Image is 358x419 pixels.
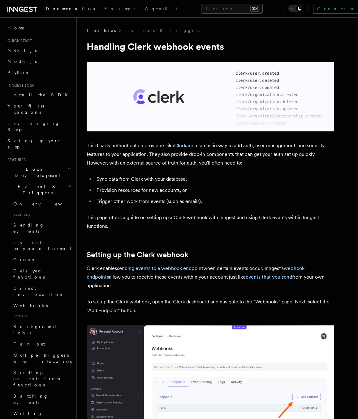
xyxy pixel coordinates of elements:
a: Events & Triggers [124,27,200,33]
h1: Handling Clerk webhook events [87,41,334,52]
p: Third party authentication providers like are a fantastic way to add auth, user management, and s... [87,141,334,167]
a: Direct invocation [11,283,73,300]
span: Sending events [13,223,44,234]
span: Crons [13,257,34,262]
a: Delayed functions [11,265,73,283]
a: Sending events [11,219,73,237]
span: Events & Triggers [5,183,67,196]
a: Fan out [11,338,73,350]
span: Overview [13,201,77,206]
a: Node.js [5,56,73,67]
span: Multiple triggers & wildcards [13,353,72,364]
p: To set up the Clerk webhook, open the Clerk dashboard and navigate to the "Webhooks" page. Next, ... [87,298,334,315]
a: Setting up your app [5,135,73,152]
span: Background jobs [13,324,57,335]
a: Python [5,67,73,78]
span: Fan out [13,342,45,346]
li: Sync data from Clerk with your database, [95,175,334,183]
p: This page offers a guide on setting up a Clerk webhook with Inngest and using Clerk events within... [87,213,334,231]
img: Clerk logo and graphic showing Clerk webhook events [87,62,334,131]
span: Setting up your app [7,138,61,149]
a: Next.js [5,45,73,56]
a: Multiple triggers & wildcards [11,350,73,367]
a: Home [5,22,73,33]
a: Overview [11,198,73,209]
a: Install the SDK [5,89,73,100]
span: Essentials [11,209,73,219]
span: Features [87,27,116,33]
kbd: ⌘K [250,6,259,12]
button: Events & Triggers [5,181,73,198]
span: Direct invocation [13,286,64,297]
span: Event payload format [13,240,71,251]
button: Local Development [5,164,73,181]
a: Leveraging Steps [5,118,73,135]
button: Search...⌘K [201,4,263,14]
span: Patterns [11,311,73,321]
span: Your first Functions [7,104,44,115]
span: Next.js [7,48,37,53]
span: Python [7,70,30,75]
span: Webhooks [13,303,48,308]
a: AgentKit [141,2,181,17]
a: Sending events from functions [11,367,73,390]
span: Local Development [5,166,67,179]
span: Home [7,25,25,31]
a: sending events to a webhook endpoint [117,265,203,271]
a: Examples [101,2,141,17]
span: AgentKit [145,6,178,11]
span: Examples [104,6,137,11]
li: Trigger other work from events (such as emails). [95,197,334,206]
a: events that you send [246,274,292,280]
button: Toggle dark mode [288,5,303,12]
span: Features [5,157,26,162]
a: Webhooks [11,300,73,311]
span: Node.js [7,59,37,64]
span: Inngest tour [5,83,35,88]
span: Sending events from functions [13,370,59,387]
a: Event payload format [11,237,73,254]
a: Background jobs [11,321,73,338]
li: Provision resources for new accounts, or [95,186,334,195]
a: Your first Functions [5,100,73,118]
span: Delayed functions [13,268,45,280]
span: Quick start [5,38,32,43]
a: webhook endpoints [87,265,304,280]
a: Clerk [174,143,186,148]
span: Install the SDK [7,92,71,97]
a: Documentation [42,2,101,17]
a: Setting up the Clerk webhook [87,250,188,259]
span: Documentation [46,6,97,11]
a: Crons [11,254,73,265]
p: Clerk enables when certain events occur. Inngest's allow you to receive these events within your ... [87,264,334,290]
span: Leveraging Steps [7,121,60,132]
a: Batching events [11,390,73,408]
span: Batching events [13,394,48,405]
